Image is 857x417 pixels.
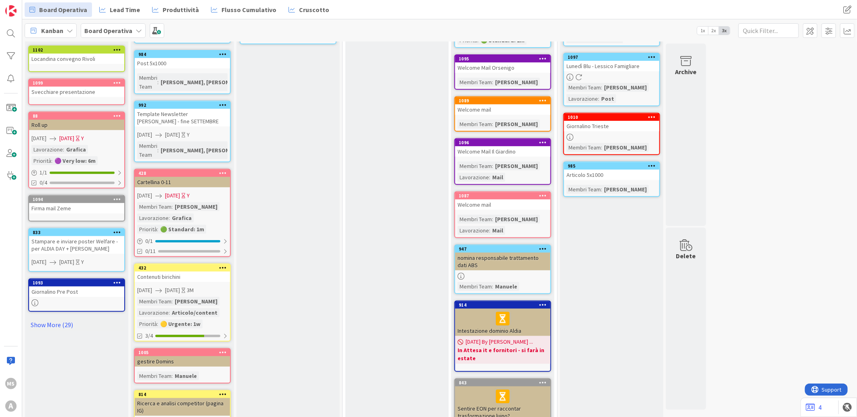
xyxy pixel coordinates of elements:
[719,27,730,35] span: 3x
[455,253,550,270] div: nomina responsabile trattamento dati ABS
[455,55,550,62] div: 1095
[459,246,550,252] div: 947
[489,226,490,235] span: :
[135,58,230,68] div: Post 5x1000
[134,263,231,342] a: 432Contenuti birichini[DATE][DATE]3MMembri Team:[PERSON_NAME]Lavorazione:Articolo/contentPriorità...
[28,278,125,312] a: 1093Giornalino Pre Post
[28,195,125,222] a: 1094Firma mail Zeme
[28,112,125,189] a: 88Roll up[DATE][DATE]YLavorazione:GraficaPriorità:🟣 Very low: 6m1/10/4
[29,168,124,178] div: 1/1
[157,225,158,234] span: :
[138,52,230,57] div: 984
[459,98,550,104] div: 1089
[455,97,550,115] div: 1089Welcome mail
[169,214,170,222] span: :
[455,139,550,146] div: 1096
[29,46,124,64] div: 1102Locandina convegno Rivoli
[28,79,125,105] a: 1099Svecchiare presentazione
[458,215,492,224] div: Membri Team
[33,280,124,286] div: 1093
[5,400,17,412] div: A
[110,5,140,15] span: Lead Time
[566,83,601,92] div: Membri Team
[137,141,157,159] div: Membri Team
[599,94,616,103] div: Post
[29,112,124,130] div: 88Roll up
[568,54,659,60] div: 1097
[165,286,180,295] span: [DATE]
[563,162,660,197] a: 985Articolo 5x1000Membri Team:[PERSON_NAME]
[134,50,231,94] a: 984Post 5x1000Membri Team:[PERSON_NAME], [PERSON_NAME]
[566,94,598,103] div: Lavorazione
[566,185,601,194] div: Membri Team
[564,114,659,131] div: 1010Giornalino Trieste
[157,146,159,155] span: :
[159,146,251,155] div: [PERSON_NAME], [PERSON_NAME]
[738,23,799,38] input: Quick Filter...
[454,301,551,372] a: 914Intestazione dominio Aldia[DATE] By [PERSON_NAME] ...In Attesa it e fornitori - si farà in estate
[137,286,152,295] span: [DATE]
[59,134,74,143] span: [DATE]
[459,302,550,308] div: 914
[492,162,493,170] span: :
[137,371,171,380] div: Membri Team
[454,191,551,238] a: 1087Welcome mailMembri Team:[PERSON_NAME]Lavorazione:Mail
[455,379,550,386] div: 843
[492,282,493,291] span: :
[137,308,169,317] div: Lavorazione
[601,83,602,92] span: :
[135,109,230,127] div: Template Newsletter [PERSON_NAME] - fine SETTEMBRE
[29,229,124,236] div: 833
[169,308,170,317] span: :
[455,301,550,309] div: 914
[492,120,493,129] span: :
[138,170,230,176] div: 428
[33,113,124,119] div: 88
[29,87,124,97] div: Svecchiare presentazione
[135,51,230,58] div: 984
[708,27,719,35] span: 2x
[171,371,173,380] span: :
[29,286,124,297] div: Giornalino Pre Post
[29,229,124,254] div: 833Stampare e inviare poster Welfare - per ALDIA DAY + [PERSON_NAME]
[33,230,124,235] div: 833
[564,162,659,180] div: 985Articolo 5x1000
[29,46,124,54] div: 1102
[145,332,153,340] span: 3/4
[173,202,219,211] div: [PERSON_NAME]
[40,178,47,187] span: 0/4
[455,245,550,270] div: 947nomina responsabile trattamento dati ABS
[135,272,230,282] div: Contenuti birichini
[135,177,230,187] div: Cartellina 0-11
[568,114,659,120] div: 1010
[5,378,17,389] div: MS
[138,102,230,108] div: 992
[158,319,203,328] div: 🟡 Urgente: 1w
[598,94,599,103] span: :
[135,170,230,177] div: 428
[455,199,550,210] div: Welcome mail
[458,120,492,129] div: Membri Team
[454,138,551,185] a: 1096Welcome Mail Il GiardinoMembri Team:[PERSON_NAME]Lavorazione:Mail
[165,191,180,200] span: [DATE]
[459,140,550,145] div: 1096
[187,286,194,295] div: 3M
[458,346,548,362] b: In Attesa it e fornitori - si farà in estate
[563,113,660,155] a: 1010Giornalino TriesteMembri Team:[PERSON_NAME]
[81,258,84,266] div: Y
[165,131,180,139] span: [DATE]
[458,173,489,182] div: Lavorazione
[564,121,659,131] div: Giornalino Trieste
[299,5,329,15] span: Cruscotto
[40,168,47,177] span: 1 / 1
[466,338,533,346] span: [DATE] By [PERSON_NAME] ...
[94,2,145,17] a: Lead Time
[493,282,519,291] div: Manuele
[31,145,63,154] div: Lavorazione
[39,5,87,15] span: Board Operativa
[159,78,251,87] div: [PERSON_NAME], [PERSON_NAME]
[564,170,659,180] div: Articolo 5x1000
[163,5,199,15] span: Produttività
[171,297,173,306] span: :
[135,391,230,398] div: 814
